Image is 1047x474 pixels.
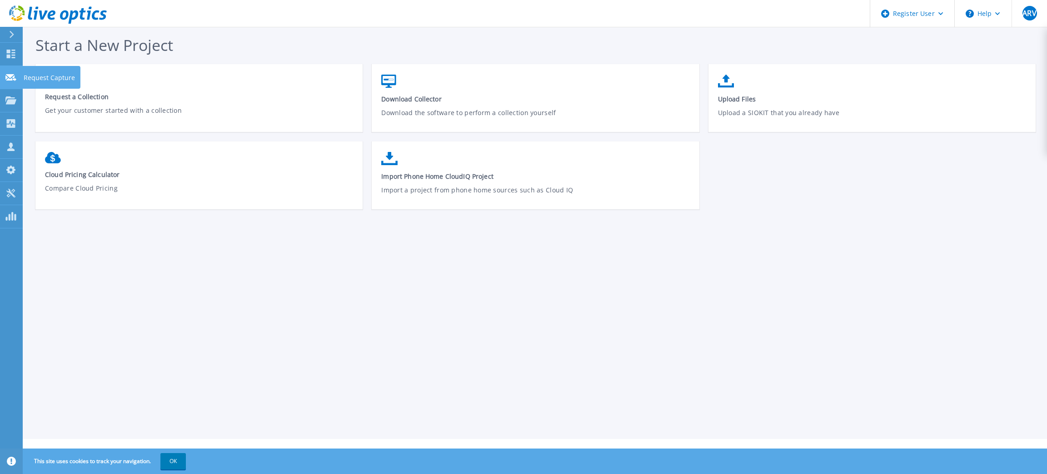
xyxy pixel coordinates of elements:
[381,185,690,206] p: Import a project from phone home sources such as Cloud IQ
[1022,10,1036,17] span: ARV
[35,147,363,211] a: Cloud Pricing CalculatorCompare Cloud Pricing
[45,170,354,179] span: Cloud Pricing Calculator
[24,66,75,90] p: Request Capture
[718,108,1027,129] p: Upload a SIOKIT that you already have
[381,172,690,181] span: Import Phone Home CloudIQ Project
[381,95,690,103] span: Download Collector
[381,108,690,129] p: Download the software to perform a collection yourself
[160,453,186,469] button: OK
[35,70,363,133] a: Request a CollectionGet your customer started with a collection
[35,35,173,55] span: Start a New Project
[708,70,1036,135] a: Upload FilesUpload a SIOKIT that you already have
[45,92,354,101] span: Request a Collection
[718,95,1027,103] span: Upload Files
[25,453,186,469] span: This site uses cookies to track your navigation.
[45,183,354,204] p: Compare Cloud Pricing
[45,106,354,126] p: Get your customer started with a collection
[372,70,699,135] a: Download CollectorDownload the software to perform a collection yourself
